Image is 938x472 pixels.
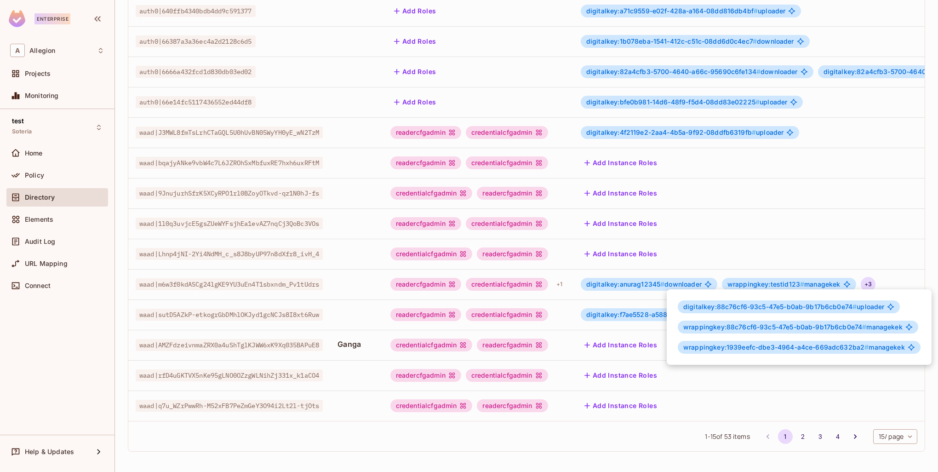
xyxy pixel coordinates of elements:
span: wrappingkey:88c76cf6-93c5-47e5-b0ab-9b17b6cb0e74 [683,323,866,331]
span: digitalkey:88c76cf6-93c5-47e5-b0ab-9b17b6cb0e74 [683,303,857,311]
span: managekek [683,344,905,351]
span: uploader [683,303,884,311]
span: # [864,343,869,351]
span: managekek [683,323,903,331]
span: wrappingkey:1939eefc-dbe3-4964-a4ce-669adc632ba2 [683,343,869,351]
span: # [852,303,857,311]
span: # [862,323,866,331]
